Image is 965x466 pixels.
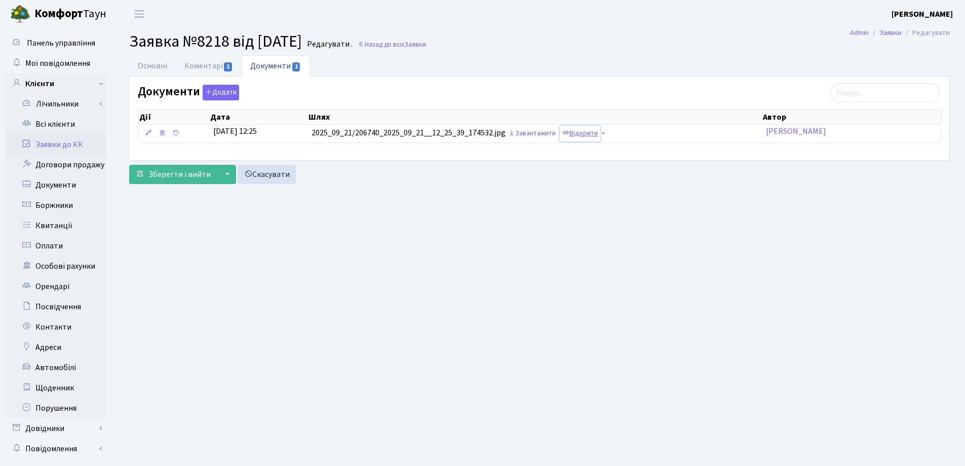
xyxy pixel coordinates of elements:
input: Пошук... [830,83,940,102]
a: Основні [129,55,176,77]
a: Всі клієнти [5,114,106,134]
a: Боржники [5,195,106,216]
label: Документи [138,85,239,100]
a: [PERSON_NAME] [766,126,826,137]
a: Скасувати [238,165,296,184]
span: Заявка №8218 від [DATE] [129,30,302,53]
a: Повідомлення [5,439,106,459]
b: Комфорт [34,6,83,22]
a: Порушення [5,398,106,418]
span: Таун [34,6,106,23]
a: Документи [5,175,106,195]
a: Мої повідомлення [5,53,106,74]
span: Заявки [404,40,426,49]
button: Документи [203,85,239,100]
a: Клієнти [5,74,106,94]
a: Контакти [5,317,106,337]
a: Завантажити [506,126,558,141]
span: 1 [292,62,300,71]
a: Орендарі [5,276,106,297]
img: logo.png [10,4,30,24]
a: Заявки [879,27,902,38]
span: - [602,128,605,139]
th: Шлях [307,110,761,124]
th: Автор [762,110,941,124]
a: Назад до всіхЗаявки [358,40,426,49]
b: [PERSON_NAME] [892,9,953,20]
a: Довідники [5,418,106,439]
button: Зберегти і вийти [129,165,217,184]
a: Автомобілі [5,357,106,378]
span: Мої повідомлення [25,58,90,69]
a: Оплати [5,236,106,256]
nav: breadcrumb [835,22,965,44]
a: Квитанції [5,216,106,236]
span: Панель управління [27,38,95,49]
a: Особові рахунки [5,256,106,276]
a: Додати [200,83,239,101]
a: Admin [850,27,869,38]
th: Дата [209,110,307,124]
td: 2025_09_21/206740_2025_09_21__12_25_39_174532.jpg [307,125,761,142]
button: Переключити навігацію [127,6,152,22]
a: Щоденник [5,378,106,398]
a: Адреси [5,337,106,357]
a: Договори продажу [5,155,106,175]
li: Редагувати [902,27,950,39]
a: Відкрити [560,126,600,141]
a: Документи [242,55,310,77]
a: Посвідчення [5,297,106,317]
span: 1 [224,62,232,71]
a: Заявки до КК [5,134,106,155]
a: [PERSON_NAME] [892,8,953,20]
th: Дії [138,110,209,124]
a: Коментарі [176,55,242,77]
small: Редагувати . [305,40,353,49]
span: Зберегти і вийти [148,169,211,180]
a: Лічильники [12,94,106,114]
a: Панель управління [5,33,106,53]
span: [DATE] 12:25 [213,126,257,137]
